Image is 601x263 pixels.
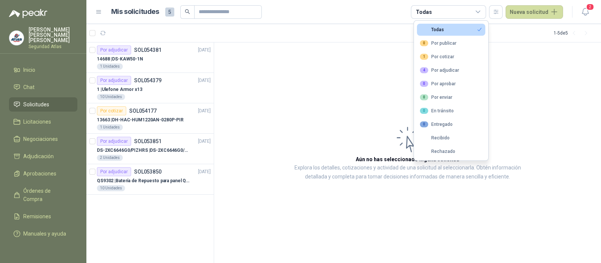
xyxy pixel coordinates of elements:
span: Negociaciones [23,135,58,143]
div: Rechazado [420,149,455,154]
p: Explora los detalles, cotizaciones y actividad de una solicitud al seleccionarla. Obtén informaci... [289,163,526,181]
div: 1 Unidades [97,124,123,130]
p: [DATE] [198,107,211,115]
a: Remisiones [9,209,77,224]
button: 0En tránsito [417,105,485,117]
p: [DATE] [198,138,211,145]
a: Por adjudicarSOL054381[DATE] 14688 |DS-KAW50-1N1 Unidades [86,42,214,73]
div: Recibido [420,135,450,141]
span: Manuales y ayuda [23,230,66,238]
p: [DATE] [198,168,211,175]
span: Inicio [23,66,35,74]
p: SOL054379 [134,78,162,83]
span: Licitaciones [23,118,51,126]
p: DS-2XC6646G0/PIZHRS | DS-2XC6646G0/PIZHRS(2.8-12mm)(O-STD) [97,147,190,154]
a: Inicio [9,63,77,77]
div: Por adjudicar [97,45,131,54]
div: Por aprobar [420,81,456,87]
a: Por adjudicarSOL053851[DATE] DS-2XC6646G0/PIZHRS |DS-2XC6646G0/PIZHRS(2.8-12mm)(O-STD)2 Unidades [86,134,214,164]
button: Nueva solicitud [506,5,563,19]
div: Por cotizar [97,106,126,115]
div: Por adjudicar [97,167,131,176]
div: 4 [420,67,428,73]
span: Órdenes de Compra [23,187,70,203]
button: 0Por publicar [417,37,485,49]
div: 1 [420,54,428,60]
div: 1 - 5 de 5 [554,27,592,39]
button: Rechazado [417,145,485,157]
a: Licitaciones [9,115,77,129]
p: SOL054381 [134,47,162,53]
div: 1 Unidades [97,63,123,70]
button: 4Por adjudicar [417,64,485,76]
p: QS9302 | Batería de Repuesto para panel Qolsys QS9302 [97,177,190,184]
a: Manuales y ayuda [9,227,77,241]
a: Negociaciones [9,132,77,146]
p: SOL053850 [134,169,162,174]
p: [DATE] [198,77,211,84]
div: Por adjudicar [97,76,131,85]
button: 2 [578,5,592,19]
div: 0 [420,108,428,114]
img: Company Logo [9,31,24,45]
p: SOL054177 [129,108,157,113]
span: Remisiones [23,212,51,221]
p: [PERSON_NAME] [PERSON_NAME] [PERSON_NAME] [29,27,77,43]
a: Por adjudicarSOL054379[DATE] 1 |Ulefone Armor x1310 Unidades [86,73,214,103]
p: [DATE] [198,47,211,54]
button: 0Por enviar [417,91,485,103]
a: Chat [9,80,77,94]
p: SOL053851 [134,139,162,144]
div: Por enviar [420,94,452,100]
a: Por cotizarSOL054177[DATE] 13663 |DH-HAC-HUM1220AN-0280P-PIR1 Unidades [86,103,214,134]
p: 14688 | DS-KAW50-1N [97,56,143,63]
span: Solicitudes [23,100,49,109]
div: Por adjudicar [420,67,459,73]
p: 1 | Ulefone Armor x13 [97,86,142,93]
span: search [185,9,190,14]
a: Adjudicación [9,149,77,163]
a: Aprobaciones [9,166,77,181]
button: 0Entregado [417,118,485,130]
div: Por adjudicar [97,137,131,146]
a: Solicitudes [9,97,77,112]
div: Por cotizar [420,54,454,60]
button: 0Por aprobar [417,78,485,90]
span: 2 [586,3,594,11]
p: 13663 | DH-HAC-HUM1220AN-0280P-PIR [97,116,184,124]
h3: Aún no has seleccionado niguna solicitud [356,155,459,163]
span: Adjudicación [23,152,54,160]
button: Recibido [417,132,485,144]
span: Aprobaciones [23,169,56,178]
div: Entregado [420,121,453,127]
div: Todas [416,8,432,16]
a: Por adjudicarSOL053850[DATE] QS9302 |Batería de Repuesto para panel Qolsys QS930210 Unidades [86,164,214,195]
span: 5 [165,8,174,17]
div: 2 Unidades [97,155,123,161]
div: 10 Unidades [97,185,125,191]
button: Todas [417,24,485,36]
img: Logo peakr [9,9,47,18]
div: Todas [420,27,444,32]
div: Por publicar [420,40,456,46]
div: En tránsito [420,108,454,114]
p: Seguridad Atlas [29,44,77,49]
div: 0 [420,94,428,100]
div: 10 Unidades [97,94,125,100]
div: 0 [420,40,428,46]
h1: Mis solicitudes [111,6,159,17]
div: 0 [420,81,428,87]
div: 0 [420,121,428,127]
button: 1Por cotizar [417,51,485,63]
span: Chat [23,83,35,91]
a: Órdenes de Compra [9,184,77,206]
